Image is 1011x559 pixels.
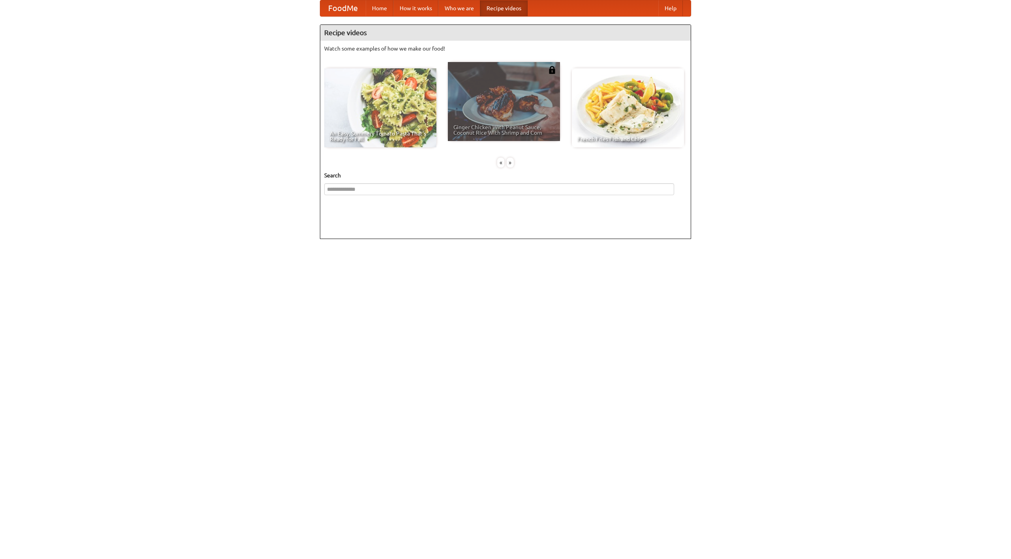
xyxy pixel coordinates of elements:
[438,0,480,16] a: Who we are
[324,68,436,147] a: An Easy, Summery Tomato Pasta That's Ready for Fall
[548,66,556,74] img: 483408.png
[324,45,687,53] p: Watch some examples of how we make our food!
[320,25,691,41] h4: Recipe videos
[658,0,683,16] a: Help
[330,131,431,142] span: An Easy, Summery Tomato Pasta That's Ready for Fall
[320,0,366,16] a: FoodMe
[393,0,438,16] a: How it works
[507,158,514,168] div: »
[572,68,684,147] a: French Fries Fish and Chips
[480,0,528,16] a: Recipe videos
[324,171,687,179] h5: Search
[577,136,678,142] span: French Fries Fish and Chips
[366,0,393,16] a: Home
[497,158,504,168] div: «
